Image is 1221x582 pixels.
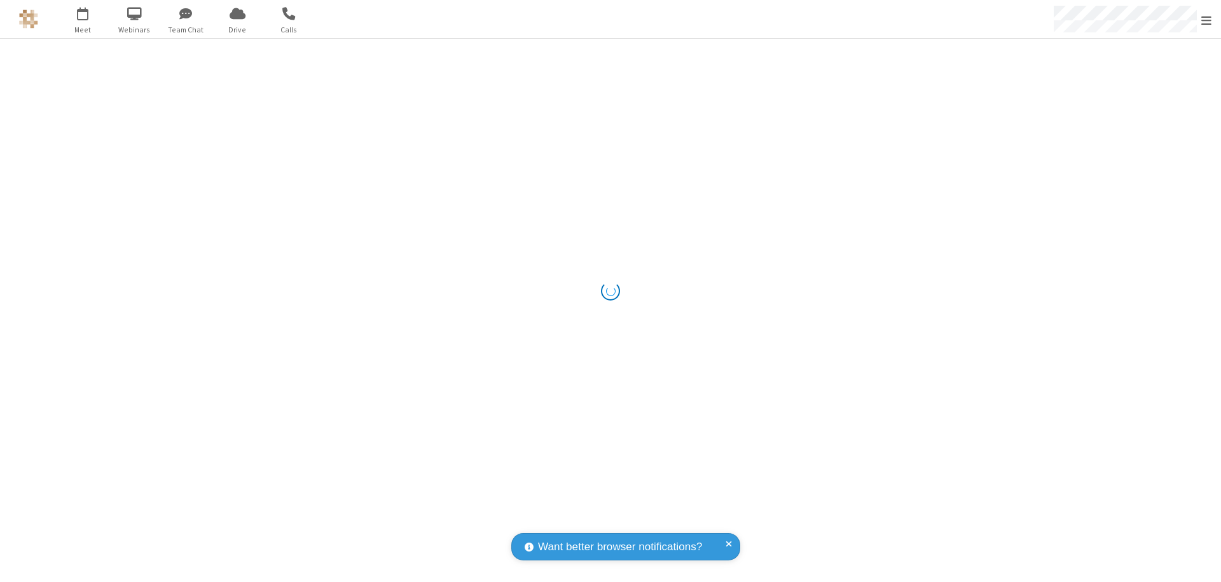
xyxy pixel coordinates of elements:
[162,24,210,36] span: Team Chat
[59,24,107,36] span: Meet
[265,24,313,36] span: Calls
[214,24,261,36] span: Drive
[19,10,38,29] img: QA Selenium DO NOT DELETE OR CHANGE
[538,539,702,555] span: Want better browser notifications?
[111,24,158,36] span: Webinars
